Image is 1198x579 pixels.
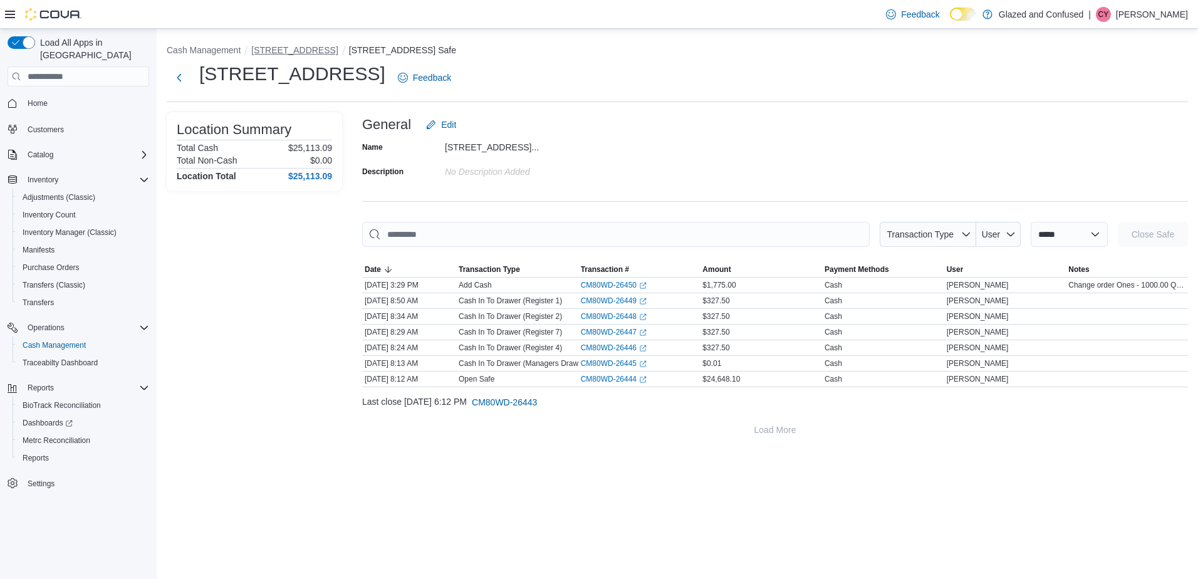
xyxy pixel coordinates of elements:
span: [PERSON_NAME] [947,280,1009,290]
button: Transaction # [578,262,701,277]
span: Customers [28,125,64,135]
span: [PERSON_NAME] [947,358,1009,368]
span: Reports [23,453,49,463]
button: Operations [3,319,154,336]
span: Load All Apps in [GEOGRAPHIC_DATA] [35,36,149,61]
button: Transaction Type [880,222,976,247]
button: Inventory [3,171,154,189]
a: Transfers [18,295,59,310]
button: Load More [362,417,1188,442]
h1: [STREET_ADDRESS] [199,61,385,86]
div: Connie Yates [1096,7,1111,22]
label: Description [362,167,404,177]
div: [DATE] 8:50 AM [362,293,456,308]
span: Dashboards [18,415,149,430]
span: Change order Ones - 1000.00 Quarters - 500.00 (1box) Dimes - 250.00 (1box) Pennies - 25.00 (1box) [1068,280,1185,290]
span: Adjustments (Classic) [18,190,149,205]
p: Cash In To Drawer (Register 1) [459,296,562,306]
button: Amount [700,262,822,277]
span: $327.50 [702,311,729,321]
h6: Total Non-Cash [177,155,237,165]
span: Metrc Reconciliation [18,433,149,448]
p: Add Cash [459,280,492,290]
span: BioTrack Reconciliation [18,398,149,413]
span: Operations [28,323,65,333]
a: Traceabilty Dashboard [18,355,103,370]
h4: Location Total [177,171,236,181]
div: [DATE] 8:34 AM [362,309,456,324]
span: Inventory Manager (Classic) [23,227,117,237]
button: [STREET_ADDRESS] Safe [349,45,456,55]
span: [PERSON_NAME] [947,327,1009,337]
nav: Complex example [8,89,149,525]
a: Feedback [881,2,944,27]
span: [PERSON_NAME] [947,343,1009,353]
button: Next [167,65,192,90]
button: Operations [23,320,70,335]
span: CY [1098,7,1109,22]
div: Cash [825,374,842,384]
button: Inventory Count [13,206,154,224]
span: Inventory Manager (Classic) [18,225,149,240]
span: Transfers (Classic) [23,280,85,290]
p: | [1088,7,1091,22]
div: [DATE] 8:29 AM [362,325,456,340]
a: Purchase Orders [18,260,85,275]
a: Inventory Manager (Classic) [18,225,122,240]
a: Feedback [393,65,456,90]
a: BioTrack Reconciliation [18,398,106,413]
div: [DATE] 8:12 AM [362,372,456,387]
button: Purchase Orders [13,259,154,276]
span: Customers [23,121,149,137]
button: Payment Methods [822,262,944,277]
button: Reports [23,380,59,395]
a: Customers [23,122,69,137]
button: CM80WD-26443 [467,390,542,415]
button: Reports [3,379,154,397]
a: CM80WD-26445External link [581,358,647,368]
a: Cash Management [18,338,91,353]
span: Metrc Reconciliation [23,436,90,446]
label: Name [362,142,383,152]
span: $327.50 [702,343,729,353]
a: CM80WD-26446External link [581,343,647,353]
h6: Total Cash [177,143,218,153]
span: Cash Management [23,340,86,350]
p: Open Safe [459,374,494,384]
span: [PERSON_NAME] [947,374,1009,384]
div: [DATE] 3:29 PM [362,278,456,293]
p: Cash In To Drawer (Register 4) [459,343,562,353]
span: User [947,264,964,274]
div: [DATE] 8:13 AM [362,356,456,371]
button: BioTrack Reconciliation [13,397,154,414]
button: Manifests [13,241,154,259]
span: Operations [23,320,149,335]
svg: External link [639,376,647,383]
span: Reports [28,383,54,393]
a: CM80WD-26444External link [581,374,647,384]
span: Traceabilty Dashboard [23,358,98,368]
span: Transaction # [581,264,629,274]
h4: $25,113.09 [288,171,332,181]
div: Cash [825,343,842,353]
span: Cash Management [18,338,149,353]
span: Manifests [18,243,149,258]
button: User [944,262,1066,277]
span: [PERSON_NAME] [947,296,1009,306]
span: Reports [18,451,149,466]
a: Settings [23,476,60,491]
nav: An example of EuiBreadcrumbs [167,44,1188,59]
span: $327.50 [702,327,729,337]
button: Cash Management [13,336,154,354]
input: This is a search bar. As you type, the results lower in the page will automatically filter. [362,222,870,247]
button: Traceabilty Dashboard [13,354,154,372]
svg: External link [639,313,647,321]
span: $0.01 [702,358,721,368]
p: Cash In To Drawer (Managers Drawer) [459,358,588,368]
button: Cash Management [167,45,241,55]
button: Transaction Type [456,262,578,277]
p: $25,113.09 [288,143,332,153]
a: Manifests [18,243,60,258]
a: Home [23,96,53,111]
